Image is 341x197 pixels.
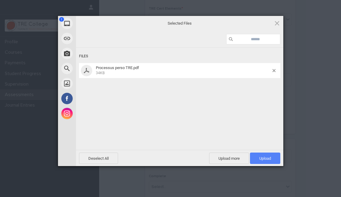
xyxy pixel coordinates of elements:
[58,46,130,61] div: Take Photo
[58,31,130,46] div: Link (URL)
[96,71,105,75] span: 34KB
[209,153,249,164] span: Upload more
[58,61,130,76] div: Web Search
[259,156,271,161] span: Upload
[58,91,130,106] div: Facebook
[79,153,118,164] span: Deselect All
[58,16,130,31] div: My Device
[58,76,130,91] div: Unsplash
[274,20,280,26] span: Click here or hit ESC to close picker
[59,17,64,22] span: 1
[250,153,280,164] span: Upload
[94,65,272,75] span: Processus perso TRE.pdf
[96,65,139,70] span: Processus perso TRE.pdf
[79,51,280,62] div: Files
[120,21,240,26] span: Selected Files
[58,106,130,121] div: Instagram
